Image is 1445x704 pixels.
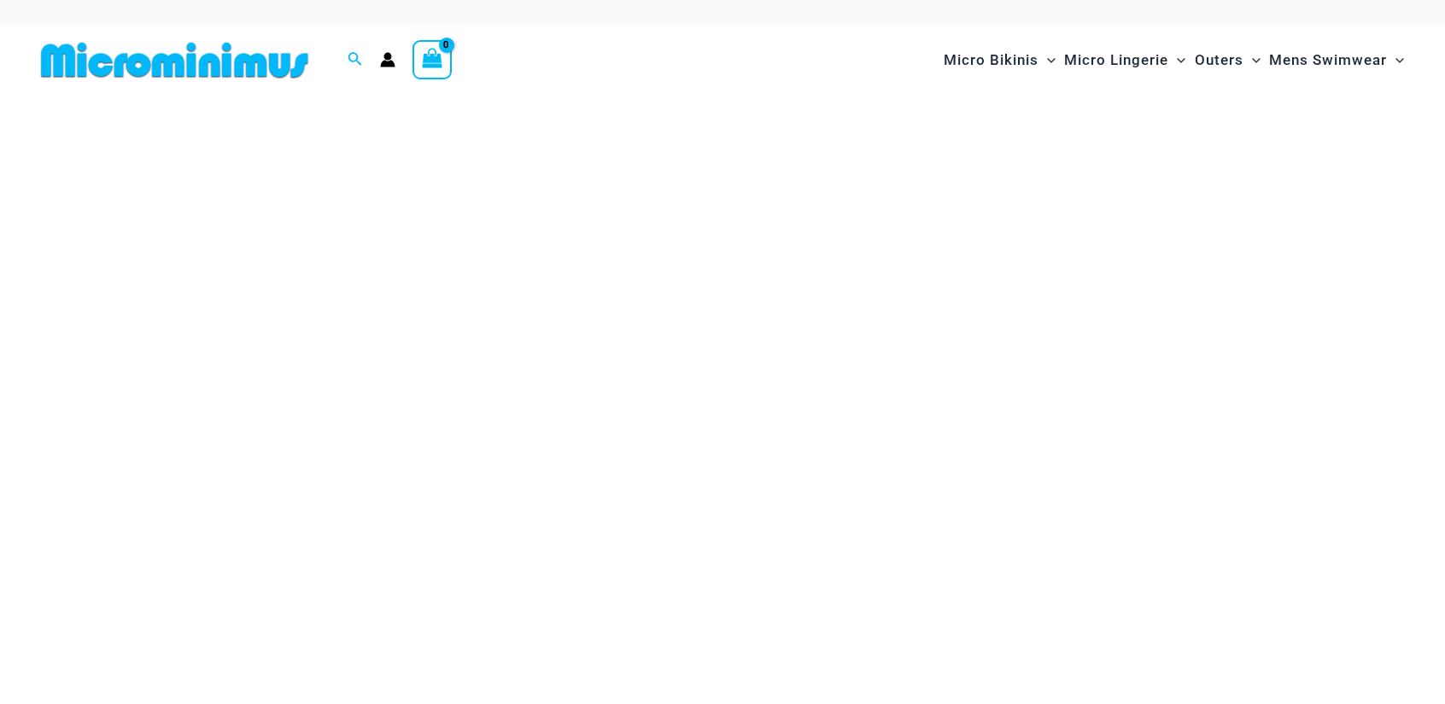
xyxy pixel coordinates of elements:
a: Search icon link [348,49,363,71]
span: Menu Toggle [1387,38,1404,82]
span: Micro Lingerie [1064,38,1168,82]
span: Menu Toggle [1168,38,1185,82]
a: Account icon link [380,52,395,67]
a: Mens SwimwearMenu ToggleMenu Toggle [1265,34,1408,86]
span: Outers [1195,38,1243,82]
span: Micro Bikinis [944,38,1038,82]
a: View Shopping Cart, empty [412,40,452,79]
nav: Site Navigation [937,32,1411,89]
img: MM SHOP LOGO FLAT [34,41,315,79]
a: Micro BikinisMenu ToggleMenu Toggle [939,34,1060,86]
a: OutersMenu ToggleMenu Toggle [1191,34,1265,86]
a: Micro LingerieMenu ToggleMenu Toggle [1060,34,1190,86]
span: Menu Toggle [1243,38,1261,82]
span: Menu Toggle [1038,38,1056,82]
span: Mens Swimwear [1269,38,1387,82]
